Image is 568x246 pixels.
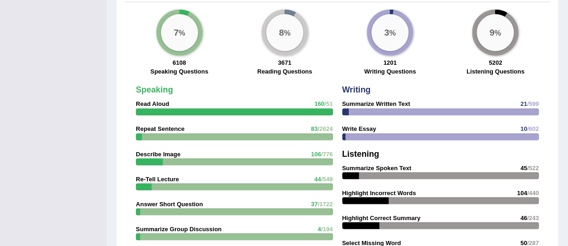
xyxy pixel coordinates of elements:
span: 44 [314,175,321,182]
span: /243 [527,214,539,221]
span: /549 [321,175,332,182]
span: /2624 [318,125,333,132]
span: 21 [520,100,527,107]
strong: Repeat Sentence [136,125,185,132]
big: 3 [384,27,389,37]
label: Speaking Questions [150,67,208,76]
span: /1722 [318,200,333,207]
strong: Summarize Spoken Text [342,164,411,171]
span: /599 [527,100,539,107]
label: Writing Questions [364,67,416,76]
span: /194 [321,225,332,232]
span: /440 [527,189,539,196]
strong: Listening [342,149,379,158]
strong: Describe Image [136,150,180,157]
strong: Speaking [136,85,173,94]
strong: 6108 [172,59,186,66]
strong: Summarize Written Text [342,100,410,107]
span: 104 [517,189,527,196]
span: /776 [321,150,332,157]
strong: Summarize Group Discussion [136,225,222,232]
span: 45 [520,164,527,171]
strong: 1201 [383,59,397,66]
span: 106 [311,150,321,157]
div: % [371,14,408,51]
label: Reading Questions [257,67,312,76]
div: % [477,14,514,51]
big: 8 [279,27,284,37]
strong: Select Missing Word [342,239,401,246]
strong: 5202 [489,59,502,66]
strong: Read Aloud [136,100,169,107]
strong: Write Essay [342,125,376,132]
span: /602 [527,125,539,132]
span: 83 [311,125,317,132]
big: 7 [173,27,179,37]
strong: 3671 [278,59,291,66]
div: % [266,14,303,51]
span: /287 [527,239,539,246]
strong: Answer Short Question [136,200,203,207]
span: 50 [520,239,527,246]
span: 10 [520,125,527,132]
div: % [161,14,198,51]
span: 46 [520,214,527,221]
label: Listening Questions [466,67,524,76]
span: 160 [314,100,325,107]
span: 37 [311,200,317,207]
big: 9 [490,27,495,37]
span: /51 [324,100,332,107]
span: /522 [527,164,539,171]
strong: Writing [342,85,371,94]
strong: Highlight Correct Summary [342,214,421,221]
strong: Re-Tell Lecture [136,175,179,182]
span: 4 [318,225,321,232]
strong: Highlight Incorrect Words [342,189,416,196]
